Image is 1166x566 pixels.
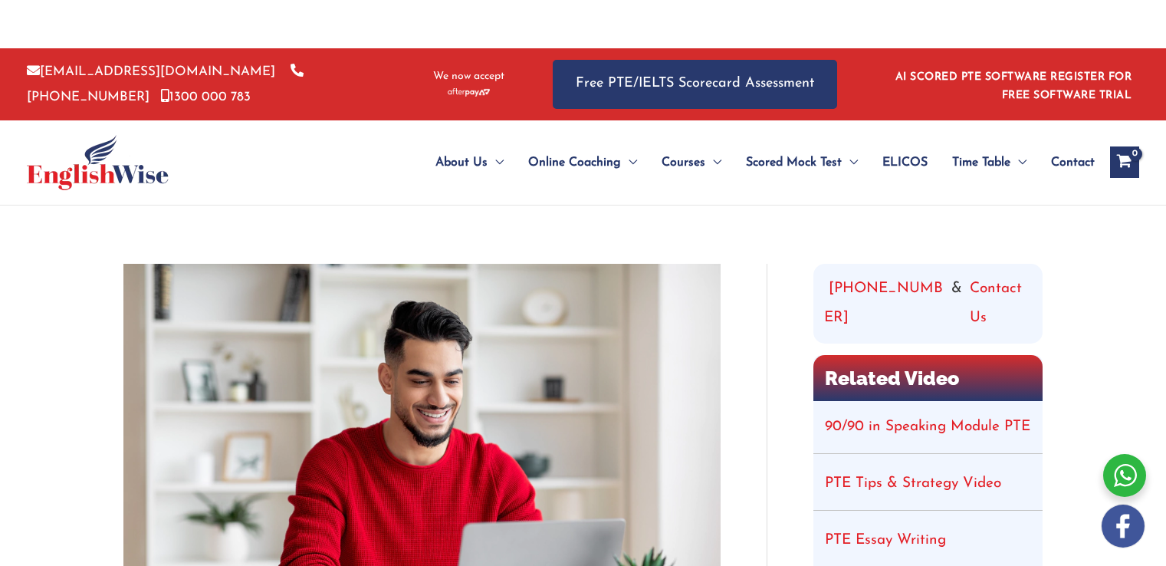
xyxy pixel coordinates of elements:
[940,136,1039,189] a: Time TableMenu Toggle
[621,136,637,189] span: Menu Toggle
[1010,136,1026,189] span: Menu Toggle
[423,136,516,189] a: About UsMenu Toggle
[705,136,721,189] span: Menu Toggle
[27,65,275,78] a: [EMAIL_ADDRESS][DOMAIN_NAME]
[870,136,940,189] a: ELICOS
[27,135,169,190] img: cropped-ew-logo
[649,136,734,189] a: CoursesMenu Toggle
[882,136,928,189] span: ELICOS
[399,136,1095,189] nav: Site Navigation: Main Menu
[433,69,504,84] span: We now accept
[895,71,1132,101] a: AI SCORED PTE SOFTWARE REGISTER FOR FREE SOFTWARE TRIAL
[952,136,1010,189] span: Time Table
[1051,136,1095,189] span: Contact
[824,275,1032,333] div: &
[1039,136,1095,189] a: Contact
[516,136,649,189] a: Online CoachingMenu Toggle
[27,65,304,104] a: [PHONE_NUMBER]
[825,420,1030,434] a: 90/90 in Speaking Module PTE
[825,476,1001,491] a: PTE Tips & Strategy Video
[1110,146,1139,177] a: View Shopping Cart, empty
[813,355,1043,402] h2: Related Video
[488,136,504,189] span: Menu Toggle
[746,136,842,189] span: Scored Mock Test
[1102,505,1145,548] img: white-facebook.png
[161,90,251,104] a: 1300 000 783
[734,136,870,189] a: Scored Mock TestMenu Toggle
[528,136,621,189] span: Online Coaching
[824,275,944,333] a: [PHONE_NUMBER]
[842,136,858,189] span: Menu Toggle
[435,136,488,189] span: About Us
[886,59,1139,109] aside: Header Widget 1
[662,136,705,189] span: Courses
[553,60,837,108] a: Free PTE/IELTS Scorecard Assessment
[825,533,946,548] a: PTE Essay Writing
[970,275,1031,333] a: Contact Us
[448,88,490,97] img: Afterpay-Logo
